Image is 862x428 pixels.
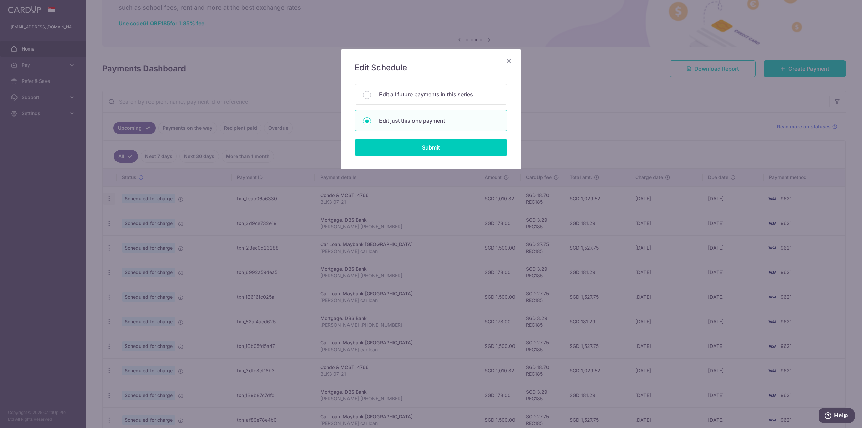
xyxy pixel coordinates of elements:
button: Close [505,57,513,65]
input: Submit [355,139,507,156]
p: Edit all future payments in this series [379,90,499,98]
p: Edit just this one payment [379,117,499,125]
iframe: Opens a widget where you can find more information [819,408,855,425]
h5: Edit Schedule [355,62,507,73]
